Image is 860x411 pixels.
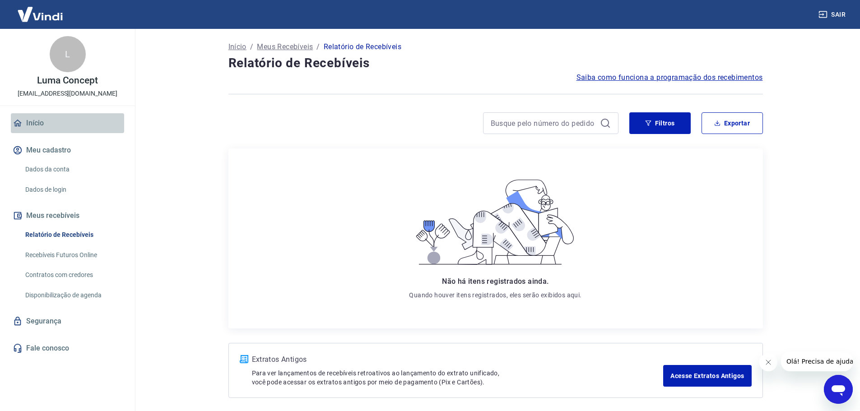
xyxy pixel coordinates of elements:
iframe: Fechar mensagem [759,353,777,371]
a: Saiba como funciona a programação dos recebimentos [576,72,763,83]
a: Relatório de Recebíveis [22,226,124,244]
span: Não há itens registrados ainda. [442,277,549,286]
p: / [250,42,253,52]
p: Luma Concept [37,76,98,85]
p: Relatório de Recebíveis [324,42,401,52]
a: Fale conosco [11,338,124,358]
button: Exportar [702,112,763,134]
div: L [50,36,86,72]
button: Meus recebíveis [11,206,124,226]
iframe: Mensagem da empresa [781,351,853,371]
a: Início [11,113,124,133]
a: Meus Recebíveis [257,42,313,52]
p: Para ver lançamentos de recebíveis retroativos ao lançamento do extrato unificado, você pode aces... [252,369,664,387]
a: Contratos com credores [22,266,124,284]
span: Olá! Precisa de ajuda? [5,6,76,14]
a: Dados de login [22,180,124,199]
p: Extratos Antigos [252,354,664,365]
a: Recebíveis Futuros Online [22,246,124,264]
a: Segurança [11,311,124,331]
p: [EMAIL_ADDRESS][DOMAIN_NAME] [18,89,117,98]
img: ícone [240,355,248,363]
a: Acesse Extratos Antigos [663,365,751,387]
img: Vindi [11,0,70,28]
h4: Relatório de Recebíveis [228,54,763,72]
a: Início [228,42,246,52]
p: / [316,42,320,52]
button: Sair [817,6,849,23]
a: Dados da conta [22,160,124,179]
iframe: Botão para abrir a janela de mensagens [824,375,853,404]
button: Meu cadastro [11,140,124,160]
a: Disponibilização de agenda [22,286,124,305]
input: Busque pelo número do pedido [491,116,596,130]
button: Filtros [629,112,691,134]
p: Quando houver itens registrados, eles serão exibidos aqui. [409,291,581,300]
